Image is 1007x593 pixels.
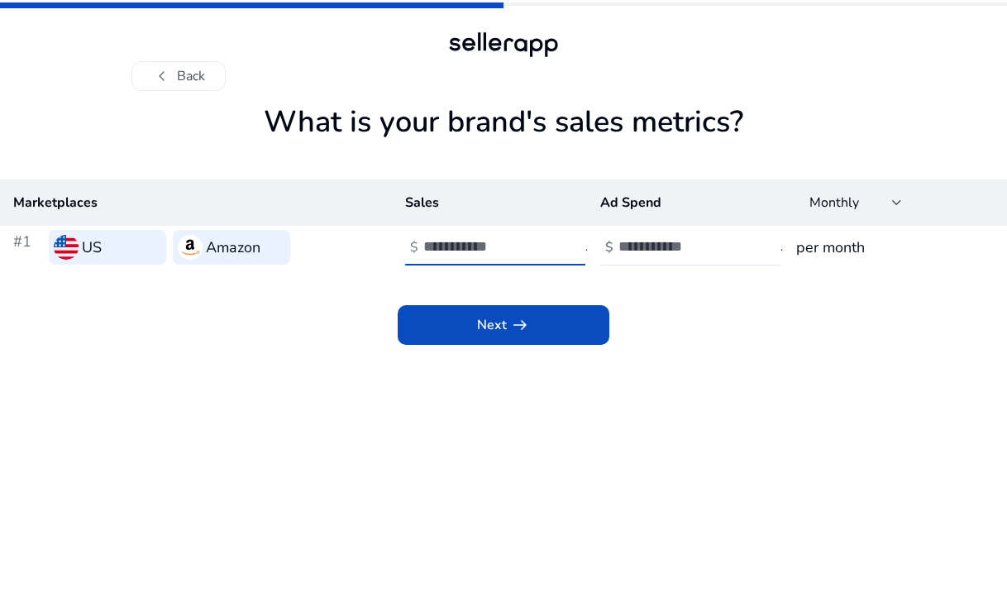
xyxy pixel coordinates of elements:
[152,66,172,86] span: chevron_left
[809,194,859,212] span: Monthly
[796,236,994,259] h3: per month
[131,61,226,91] button: chevron_leftBack
[605,240,613,256] h4: $
[54,235,79,260] img: us.svg
[510,315,530,335] span: arrow_right_alt
[13,230,42,265] h3: #1
[477,315,530,335] span: Next
[398,305,609,345] button: Nextarrow_right_alt
[587,179,783,226] th: Ad Spend
[410,240,418,256] h4: $
[82,236,102,259] h3: US
[206,236,260,259] h3: Amazon
[392,179,588,226] th: Sales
